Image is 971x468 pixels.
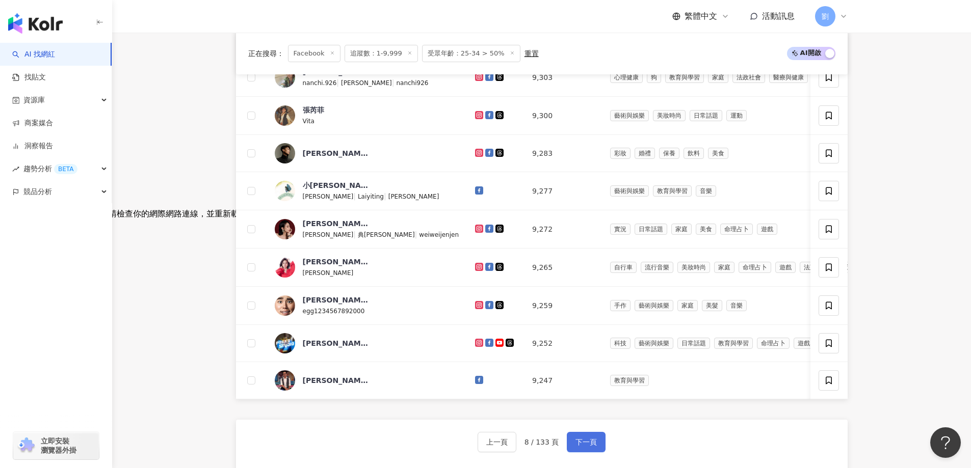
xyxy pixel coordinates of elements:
span: 資源庫 [23,89,45,112]
span: 美食 [696,224,716,235]
span: 家庭 [708,72,728,83]
div: [PERSON_NAME] [303,375,369,386]
span: 家庭 [671,224,692,235]
span: 命理占卜 [757,338,790,349]
span: 教育與學習 [665,72,704,83]
iframe: Help Scout Beacon - Open [930,427,961,458]
td: 9,247 [524,362,602,399]
span: rise [12,166,19,173]
a: KOL Avatar[PERSON_NAME][PERSON_NAME] [275,257,459,278]
span: 手作 [610,300,631,311]
img: KOL Avatar [275,257,295,278]
img: logo [8,13,63,34]
span: [PERSON_NAME] [303,269,354,277]
span: 醫療與健康 [769,72,808,83]
span: 家庭 [714,262,734,273]
div: [PERSON_NAME] [303,338,369,348]
img: chrome extension [16,437,36,454]
div: [PERSON_NAME]??（[PERSON_NAME]） [303,295,369,305]
td: 9,252 [524,325,602,362]
span: 8 / 133 頁 [524,438,559,446]
span: 日常話題 [690,110,722,121]
div: 重置 [524,49,539,58]
span: 藝術與娛樂 [635,338,673,349]
div: 小[PERSON_NAME] [303,180,369,190]
button: 下一頁 [567,432,606,452]
span: 美食 [708,148,728,159]
span: 法政社會 [800,262,832,273]
a: KOL Avatar[PERSON_NAME] [275,370,459,391]
td: 9,277 [524,172,602,210]
span: | [415,230,419,238]
span: 彩妝 [610,148,631,159]
span: nanchi926 [396,79,428,87]
span: 飲料 [684,148,704,159]
span: 競品分析 [23,180,52,203]
a: KOL Avatar[PERSON_NAME] [PERSON_NAME] Makeup [275,143,459,163]
span: | [353,192,358,200]
span: 趨勢分析 [23,157,77,180]
button: 上一頁 [478,432,516,452]
td: 9,265 [524,249,602,287]
span: 家庭 [677,300,698,311]
span: 保養 [659,148,679,159]
span: 典[PERSON_NAME] [358,231,415,238]
img: KOL Avatar [275,295,295,316]
a: searchAI 找網紅 [12,49,55,60]
span: | [353,230,358,238]
span: 科技 [610,338,631,349]
span: 運動 [726,110,747,121]
td: 9,300 [524,97,602,135]
span: 立即安裝 瀏覽器外掛 [41,436,76,455]
span: Facebook [288,45,340,62]
a: KOL Avatar張芮菲Vita [275,105,459,126]
td: 9,272 [524,210,602,249]
span: 美髮 [702,300,722,311]
span: 教育與學習 [610,375,649,386]
span: 劉 [822,11,829,22]
img: KOL Avatar [275,333,295,353]
td: 9,283 [524,135,602,172]
img: KOL Avatar [275,105,295,126]
a: KOL Avatar[PERSON_NAME]??（[PERSON_NAME]）egg1234567892000 [275,295,459,316]
a: KOL Avatar[PERSON_NAME] [275,333,459,353]
td: 9,259 [524,287,602,325]
div: [PERSON_NAME] [303,218,369,229]
div: BETA [54,164,77,174]
span: 藝術與娛樂 [635,300,673,311]
span: 日常話題 [677,338,710,349]
span: 命理占卜 [739,262,771,273]
img: KOL Avatar [275,67,295,88]
span: [PERSON_NAME] [388,193,439,200]
span: | [336,78,341,87]
span: 狗 [647,72,661,83]
span: 流行音樂 [641,262,673,273]
span: [PERSON_NAME] [303,193,354,200]
img: KOL Avatar [275,181,295,201]
div: [PERSON_NAME] [PERSON_NAME] Makeup [303,148,369,158]
span: 實況 [610,224,631,235]
span: 命理占卜 [720,224,753,235]
span: 受眾年齡：25-34 > 50% [422,45,520,62]
a: KOL Avatar[PERSON_NAME][PERSON_NAME]|典[PERSON_NAME]|weiweijenjen [275,218,459,240]
a: KOL Avatar[PERSON_NAME]臨床心理師nanchi.926|[PERSON_NAME]|nanchi926 [275,67,459,88]
span: 遊戲 [757,224,777,235]
span: nanchi.926 [303,79,337,87]
span: 心理健康 [610,72,643,83]
div: [PERSON_NAME] [303,257,369,267]
td: 9,303 [524,59,602,97]
a: chrome extension立即安裝 瀏覽器外掛 [13,432,99,459]
span: 上一頁 [486,438,508,446]
span: 教育與學習 [653,185,692,197]
a: 商案媒合 [12,118,53,128]
span: 法政社會 [732,72,765,83]
span: 活動訊息 [762,11,795,21]
span: 婚禮 [635,148,655,159]
img: KOL Avatar [275,219,295,239]
span: 遊戲 [794,338,814,349]
img: KOL Avatar [275,370,295,391]
div: 張芮菲 [303,105,324,115]
span: Laiyiting [358,193,384,200]
span: 繁體中文 [685,11,717,22]
span: 藝術與娛樂 [610,110,649,121]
